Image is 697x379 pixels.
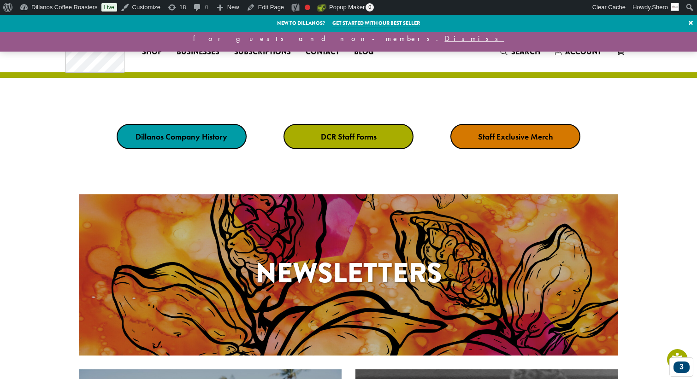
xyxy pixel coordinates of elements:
[332,19,420,27] a: Get started with our best seller
[354,47,373,58] span: Blog
[284,124,413,149] a: DCR Staff Forms
[306,47,339,58] span: Contact
[79,194,618,356] a: Newsletters
[685,15,697,31] a: ×
[565,47,601,57] span: Account
[79,252,618,294] h1: Newsletters
[511,47,540,57] span: Search
[445,34,504,43] a: Dismiss
[652,4,668,11] span: Shero
[117,124,247,149] a: Dillanos Company History
[366,3,374,12] span: 0
[450,124,580,149] a: Staff Exclusive Merch
[321,131,377,142] strong: DCR Staff Forms
[305,5,310,10] div: Focus keyphrase not set
[101,3,117,12] a: Live
[136,131,227,142] strong: Dillanos Company History
[135,45,169,59] a: Shop
[177,47,219,58] span: Businesses
[493,44,548,59] a: Search
[234,47,291,58] span: Subscriptions
[142,47,162,58] span: Shop
[478,131,553,142] strong: Staff Exclusive Merch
